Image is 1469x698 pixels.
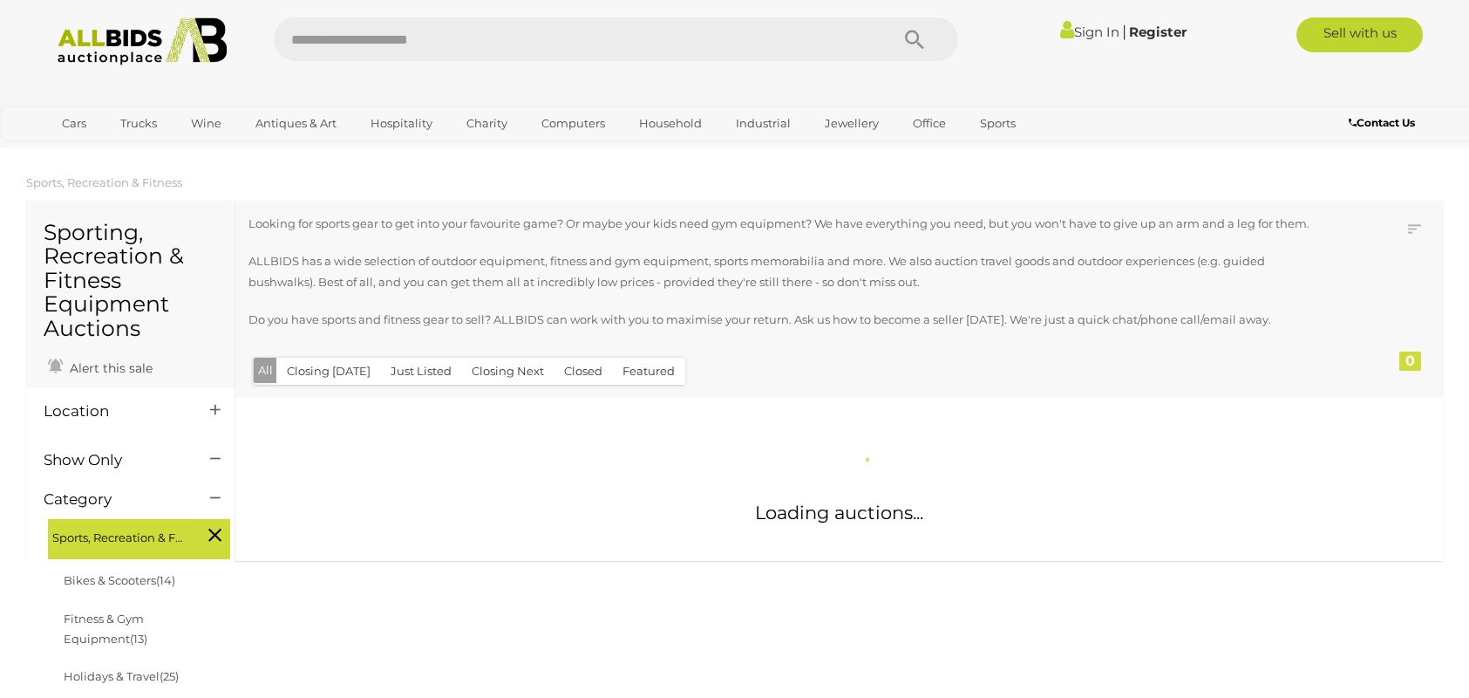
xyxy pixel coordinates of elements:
[628,109,713,138] a: Household
[530,109,616,138] a: Computers
[969,109,1027,138] a: Sports
[554,358,613,385] button: Closed
[901,109,957,138] a: Office
[180,109,233,138] a: Wine
[871,17,958,61] button: Search
[461,358,554,385] button: Closing Next
[1399,352,1421,371] div: 0
[64,612,147,646] a: Fitness & Gym Equipment(13)
[813,109,890,138] a: Jewellery
[254,358,277,383] button: All
[612,358,685,385] button: Featured
[455,109,519,138] a: Charity
[44,221,217,341] h1: Sporting, Recreation & Fitness Equipment Auctions
[44,491,184,508] h4: Category
[1060,24,1119,40] a: Sign In
[130,632,147,646] span: (13)
[248,214,1318,234] p: Looking for sports gear to get into your favourite game? Or maybe your kids need gym equipment? W...
[52,523,183,548] span: Sports, Recreation & Fitness
[51,138,197,167] a: [GEOGRAPHIC_DATA]
[248,251,1318,292] p: ALLBIDS has a wide selection of outdoor equipment, fitness and gym equipment, sports memorabilia ...
[26,175,182,189] a: Sports, Recreation & Fitness
[244,109,348,138] a: Antiques & Art
[160,669,179,683] span: (25)
[48,17,237,65] img: Allbids.com.au
[1348,116,1414,129] b: Contact Us
[65,360,153,376] span: Alert this sale
[380,358,462,385] button: Just Listed
[64,669,179,683] a: Holidays & Travel(25)
[1122,22,1126,41] span: |
[755,502,923,523] span: Loading auctions...
[1296,17,1423,52] a: Sell with us
[51,109,98,138] a: Cars
[156,573,175,587] span: (14)
[44,452,184,469] h4: Show Only
[276,358,381,385] button: Closing [DATE]
[109,109,168,138] a: Trucks
[64,573,175,587] a: Bikes & Scooters(14)
[248,310,1318,330] p: Do you have sports and fitness gear to sell? ALLBIDS can work with you to maximise your return. A...
[359,109,444,138] a: Hospitality
[44,403,184,420] h4: Location
[1348,113,1418,133] a: Contact Us
[724,109,802,138] a: Industrial
[44,353,157,380] a: Alert this sale
[1129,24,1187,40] a: Register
